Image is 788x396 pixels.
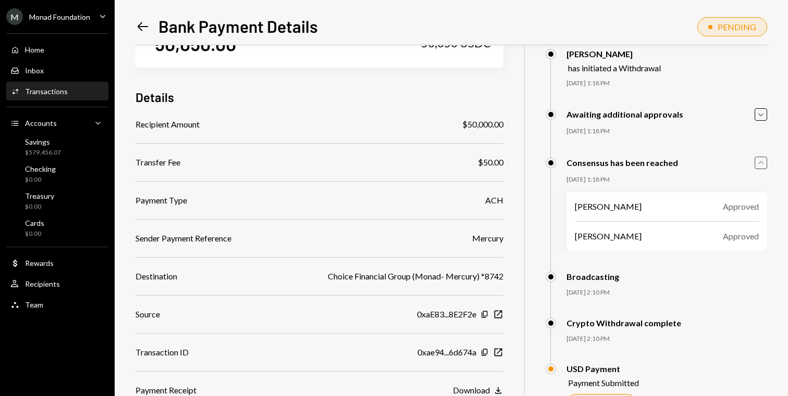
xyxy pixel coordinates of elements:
[25,300,43,309] div: Team
[568,63,661,73] div: has initiated a Withdrawal
[567,109,683,119] div: Awaiting additional approvals
[25,45,44,54] div: Home
[25,202,54,211] div: $0.00
[6,113,108,132] a: Accounts
[158,16,318,36] h1: Bank Payment Details
[567,158,678,168] div: Consensus has been reached
[567,288,767,297] div: [DATE] 2:10 PM
[136,270,177,283] div: Destination
[485,194,503,207] div: ACH
[25,229,44,238] div: $0.00
[328,270,503,283] div: Choice Financial Group (Monad- Mercury) *8742
[567,364,639,374] div: USD Payment
[6,274,108,293] a: Recipients
[25,148,61,157] div: $579,456.07
[25,219,44,227] div: Cards
[567,318,681,328] div: Crypto Withdrawal complete
[136,346,189,359] div: Transaction ID
[6,134,108,159] a: Savings$579,456.07
[6,215,108,240] a: Cards$0.00
[25,87,68,96] div: Transactions
[723,200,759,213] div: Approved
[136,194,187,207] div: Payment Type
[25,191,54,200] div: Treasury
[417,308,476,321] div: 0xaE83...8E2F2e
[6,188,108,213] a: Treasury$0.00
[25,164,56,173] div: Checking
[575,230,642,242] div: [PERSON_NAME]
[718,22,756,32] div: PENDING
[25,259,54,267] div: Rewards
[6,295,108,314] a: Team
[6,40,108,59] a: Home
[136,88,174,106] h3: Details
[6,161,108,186] a: Checking$0.00
[25,175,56,184] div: $0.00
[25,279,60,288] div: Recipients
[6,82,108,100] a: Transactions
[136,156,180,169] div: Transfer Fee
[723,230,759,242] div: Approved
[136,308,160,321] div: Source
[6,8,23,25] div: M
[417,346,476,359] div: 0xae94...6d674a
[567,49,661,59] div: [PERSON_NAME]
[6,61,108,80] a: Inbox
[29,12,90,21] div: Monad Foundation
[472,232,503,245] div: Mercury
[25,66,44,75] div: Inbox
[567,79,767,88] div: [DATE] 1:18 PM
[136,118,200,131] div: Recipient Amount
[567,272,619,282] div: Broadcasting
[136,232,231,245] div: Sender Payment Reference
[453,385,490,395] div: Download
[462,118,503,131] div: $50,000.00
[567,127,767,136] div: [DATE] 1:18 PM
[6,253,108,272] a: Rewards
[568,378,639,388] div: Payment Submitted
[575,200,642,213] div: [PERSON_NAME]
[25,137,61,146] div: Savings
[567,335,767,343] div: [DATE] 2:10 PM
[25,119,57,127] div: Accounts
[567,175,767,184] div: [DATE] 1:18 PM
[478,156,503,169] div: $50.00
